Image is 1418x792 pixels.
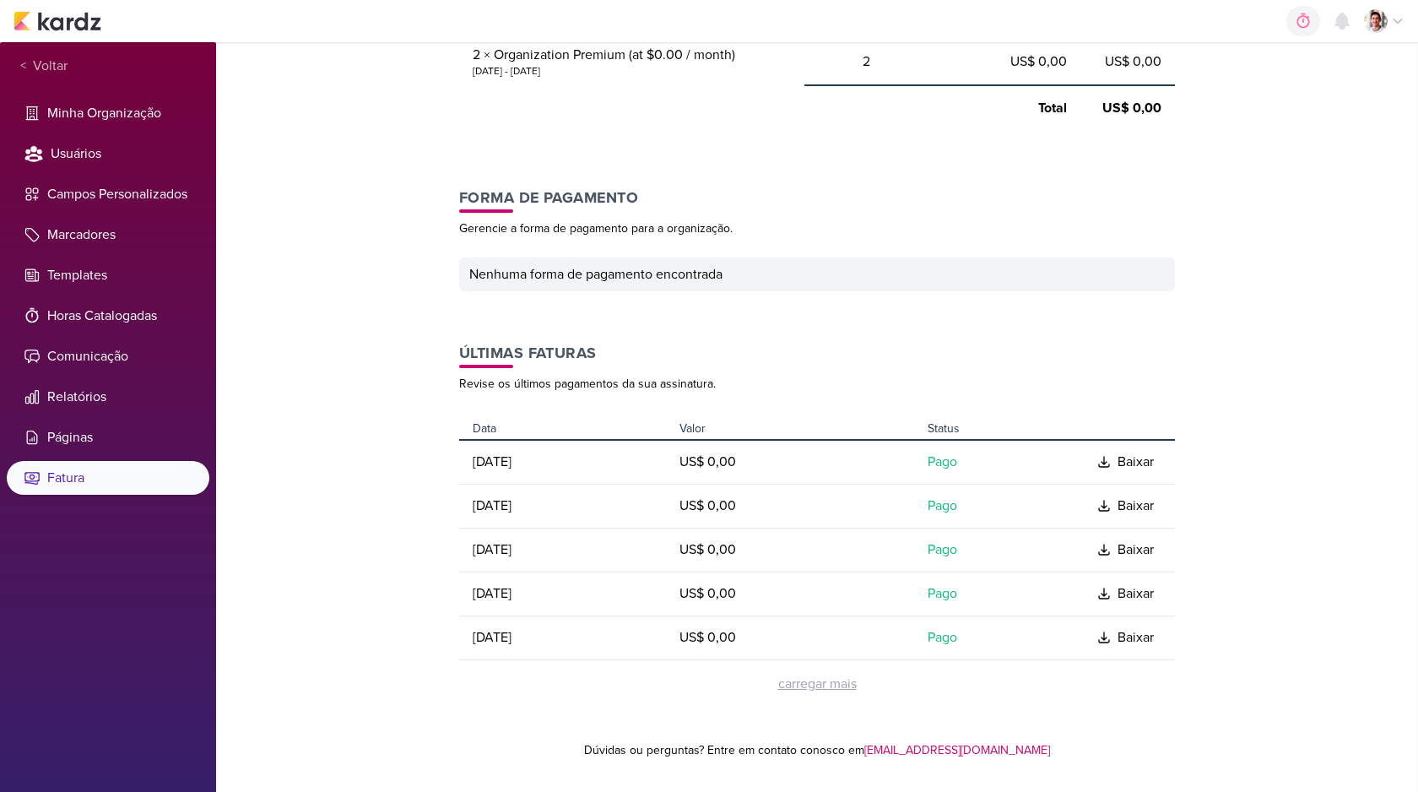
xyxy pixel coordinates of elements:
[7,420,209,454] li: Páginas
[1080,37,1175,85] td: US$ 0,00
[459,342,1175,365] div: Últimas Faturas
[804,37,884,85] td: 2
[673,616,922,659] td: US$ 0,00
[673,484,922,528] td: US$ 0,00
[921,572,1091,616] td: Pago
[7,258,209,292] li: Templates
[921,528,1091,572] td: Pago
[1118,452,1154,472] div: Baixar
[884,37,1080,85] td: US$ 0,00
[778,674,857,694] div: carregar mais
[7,461,209,495] li: Fatura
[673,572,922,616] td: US$ 0,00
[459,572,673,616] td: [DATE]
[473,63,791,79] div: [DATE] - [DATE]
[26,56,68,76] span: Voltar
[7,177,209,211] li: Campos Personalizados
[459,440,673,484] td: [DATE]
[673,528,922,572] td: US$ 0,00
[921,616,1091,659] td: Pago
[921,413,1091,440] th: Status
[1118,583,1154,604] div: Baixar
[459,741,1175,759] div: Dúvidas ou perguntas? Entre em contato conosco em
[1080,85,1175,129] td: US$ 0,00
[1118,627,1154,648] div: Baixar
[1118,496,1154,516] div: Baixar
[921,440,1091,484] td: Pago
[459,413,673,440] th: Data
[7,218,209,252] li: Marcadores
[864,743,1050,757] a: [EMAIL_ADDRESS][DOMAIN_NAME]
[459,258,1175,291] div: Nenhuma forma de pagamento encontrada
[7,96,209,130] li: Minha Organização
[7,299,209,333] li: Horas Catalogadas
[459,528,673,572] td: [DATE]
[1364,9,1388,33] img: Lucas Pessoa
[921,484,1091,528] td: Pago
[1118,540,1154,560] div: Baixar
[459,187,1175,209] div: Forma de Pagamento
[459,616,673,659] td: [DATE]
[14,11,101,31] img: kardz.app
[7,380,209,414] li: Relatórios
[459,484,673,528] td: [DATE]
[20,57,26,76] span: <
[473,45,791,65] div: 2 × Organization Premium (at $0.00 / month)
[459,220,1175,237] div: Gerencie a forma de pagamento para a organização.
[673,413,922,440] th: Valor
[884,85,1080,129] td: Total
[459,375,1175,393] div: Revise os últimos pagamentos da sua assinatura.
[673,440,922,484] td: US$ 0,00
[7,137,209,171] li: Usuários
[7,339,209,373] li: Comunicação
